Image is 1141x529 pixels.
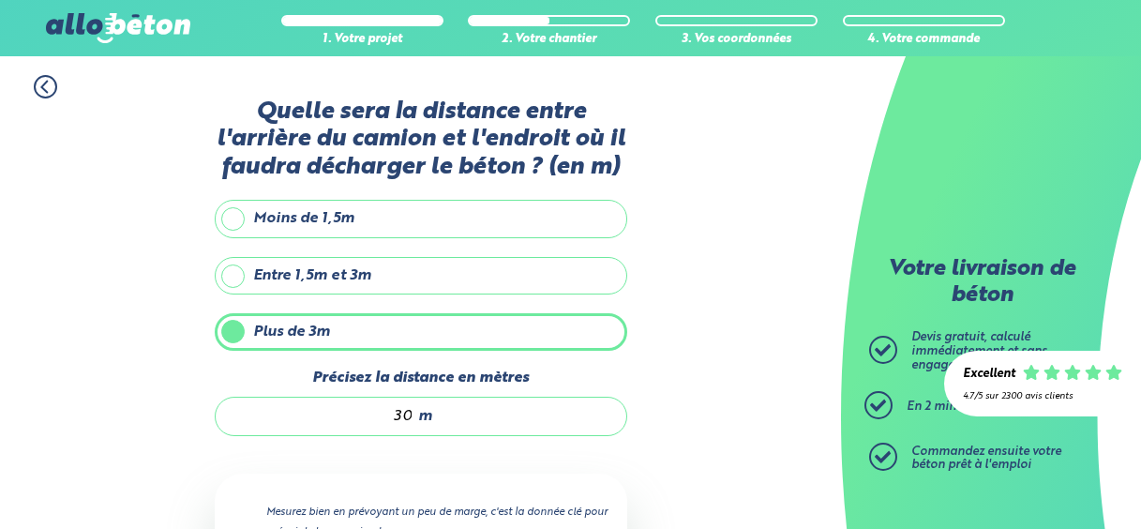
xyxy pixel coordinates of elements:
[215,370,627,386] label: Précisez la distance en mètres
[281,33,443,47] div: 1. Votre projet
[974,456,1120,508] iframe: Help widget launcher
[468,33,630,47] div: 2. Votre chantier
[215,98,627,181] label: Quelle sera la distance entre l'arrière du camion et l'endroit où il faudra décharger le béton ? ...
[215,200,627,237] label: Moins de 1,5m
[215,257,627,295] label: Entre 1,5m et 3m
[418,408,432,425] span: m
[215,313,627,351] label: Plus de 3m
[46,13,190,43] img: allobéton
[843,33,1005,47] div: 4. Votre commande
[234,407,413,426] input: 0
[655,33,818,47] div: 3. Vos coordonnées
